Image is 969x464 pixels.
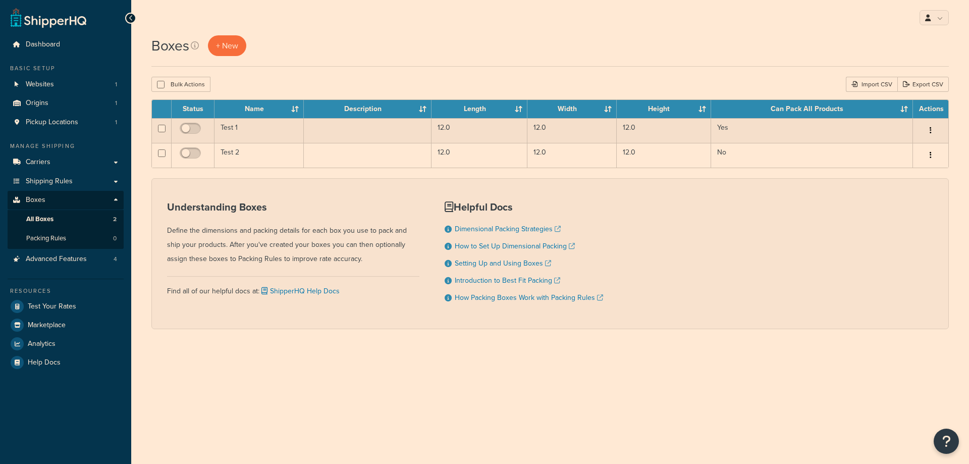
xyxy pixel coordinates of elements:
[8,94,124,113] a: Origins 1
[455,224,561,234] a: Dimensional Packing Strategies
[8,210,124,229] a: All Boxes 2
[8,35,124,54] a: Dashboard
[26,80,54,89] span: Websites
[846,77,897,92] div: Import CSV
[8,94,124,113] li: Origins
[214,143,304,168] td: Test 2
[8,75,124,94] a: Websites 1
[28,302,76,311] span: Test Your Rates
[28,340,56,348] span: Analytics
[8,153,124,172] a: Carriers
[711,118,913,143] td: Yes
[26,118,78,127] span: Pickup Locations
[214,118,304,143] td: Test 1
[617,100,711,118] th: Height : activate to sort column ascending
[26,215,53,224] span: All Boxes
[711,100,913,118] th: Can Pack All Products : activate to sort column ascending
[8,113,124,132] li: Pickup Locations
[113,215,117,224] span: 2
[8,142,124,150] div: Manage Shipping
[8,191,124,210] a: Boxes
[432,100,527,118] th: Length : activate to sort column ascending
[214,100,304,118] th: Name : activate to sort column ascending
[28,358,61,367] span: Help Docs
[115,80,117,89] span: 1
[115,99,117,108] span: 1
[8,64,124,73] div: Basic Setup
[8,191,124,248] li: Boxes
[26,158,50,167] span: Carriers
[216,40,238,51] span: + New
[934,429,959,454] button: Open Resource Center
[455,275,560,286] a: Introduction to Best Fit Packing
[455,258,551,269] a: Setting Up and Using Boxes
[26,234,66,243] span: Packing Rules
[8,335,124,353] a: Analytics
[28,321,66,330] span: Marketplace
[617,143,711,168] td: 12.0
[8,172,124,191] a: Shipping Rules
[8,250,124,269] li: Advanced Features
[527,118,617,143] td: 12.0
[167,276,419,298] div: Find all of our helpful docs at:
[208,35,246,56] a: + New
[304,100,432,118] th: Description : activate to sort column ascending
[151,36,189,56] h1: Boxes
[167,201,419,266] div: Define the dimensions and packing details for each box you use to pack and ship your products. Af...
[151,77,210,92] button: Bulk Actions
[26,177,73,186] span: Shipping Rules
[167,201,419,213] h3: Understanding Boxes
[455,241,575,251] a: How to Set Up Dimensional Packing
[8,287,124,295] div: Resources
[8,297,124,316] a: Test Your Rates
[8,250,124,269] a: Advanced Features 4
[432,143,527,168] td: 12.0
[8,229,124,248] a: Packing Rules 0
[432,118,527,143] td: 12.0
[26,255,87,264] span: Advanced Features
[527,100,617,118] th: Width : activate to sort column ascending
[8,113,124,132] a: Pickup Locations 1
[115,118,117,127] span: 1
[26,196,45,204] span: Boxes
[8,210,124,229] li: All Boxes
[8,316,124,334] a: Marketplace
[527,143,617,168] td: 12.0
[897,77,949,92] a: Export CSV
[26,40,60,49] span: Dashboard
[114,255,117,264] span: 4
[11,8,86,28] a: ShipperHQ Home
[445,201,603,213] h3: Helpful Docs
[913,100,948,118] th: Actions
[455,292,603,303] a: How Packing Boxes Work with Packing Rules
[8,353,124,372] a: Help Docs
[113,234,117,243] span: 0
[172,100,214,118] th: Status
[8,75,124,94] li: Websites
[617,118,711,143] td: 12.0
[8,229,124,248] li: Packing Rules
[26,99,48,108] span: Origins
[259,286,340,296] a: ShipperHQ Help Docs
[711,143,913,168] td: No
